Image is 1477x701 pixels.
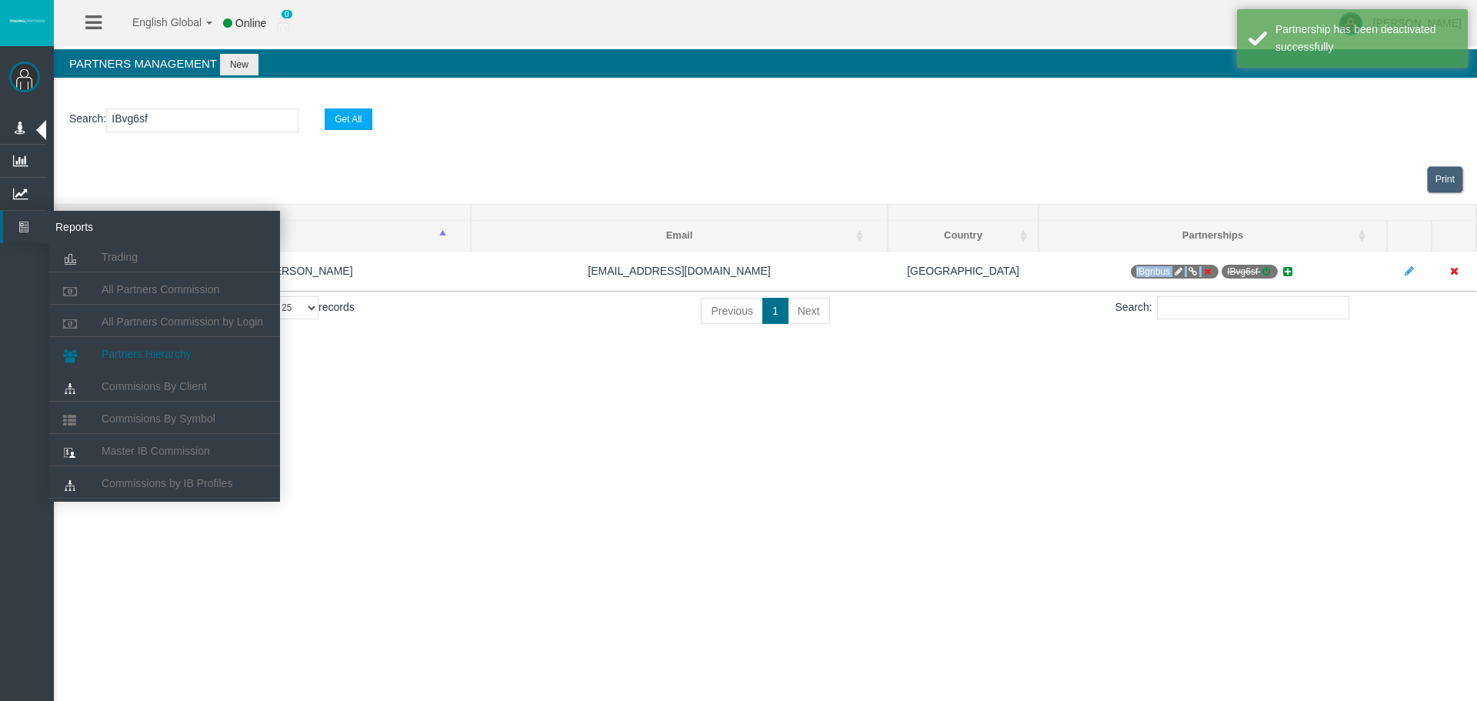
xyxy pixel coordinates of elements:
span: All Partners Commission by Login [102,315,263,328]
span: Online [235,17,266,29]
span: IB [1222,265,1278,279]
a: Trading [49,243,280,271]
a: Partners Hierarchy [49,340,280,368]
td: [GEOGRAPHIC_DATA] [888,251,1039,291]
span: IB [1131,265,1219,279]
a: View print view [1427,166,1463,193]
td: [EMAIL_ADDRESS][DOMAIN_NAME] [471,251,888,291]
th: Email: activate to sort column ascending [471,221,888,252]
i: Reactivate Partnership [1261,267,1272,276]
th: Country: activate to sort column ascending [888,221,1039,252]
a: Commisions By Client [49,372,280,400]
span: Reports [44,211,195,243]
span: Master IB Commission [102,445,210,457]
i: Manage Partnership [1172,267,1184,276]
a: Master IB Commission [49,437,280,465]
a: Previous [701,298,762,324]
button: Get All [325,108,372,130]
th: Partnerships: activate to sort column ascending [1039,221,1387,252]
label: Search: [1115,296,1349,319]
i: Deactivate Partnership [1202,267,1213,276]
a: Reports [3,211,280,243]
img: user_small.png [277,16,289,32]
label: Search [69,110,103,128]
a: Next [788,298,830,324]
i: Generate Direct Link [1187,267,1199,276]
span: Commisions By Symbol [102,412,215,425]
span: 0 [281,9,293,19]
a: All Partners Commission [49,275,280,303]
a: Commisions By Symbol [49,405,280,432]
a: 1 [762,298,789,324]
span: Commissions by IB Profiles [102,477,232,489]
p: : [69,108,1462,132]
span: All Partners Commission [102,283,219,295]
span: Partners Management [69,57,217,70]
a: All Partners Commission by Login [49,308,280,335]
a: Commissions by IB Profiles [49,469,280,497]
input: Search: [1157,296,1349,319]
button: New [220,54,258,75]
span: English Global [112,16,202,28]
label: Show records [243,296,355,319]
img: logo.svg [8,18,46,24]
select: Showrecords [270,296,318,319]
div: Partnership has been deactivated successfully [1275,21,1456,56]
i: Add new Partnership [1281,266,1295,277]
span: Commisions By Client [102,380,207,392]
span: Print [1435,174,1455,185]
span: Partners Hierarchy [102,348,192,360]
span: Trading [102,251,138,263]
